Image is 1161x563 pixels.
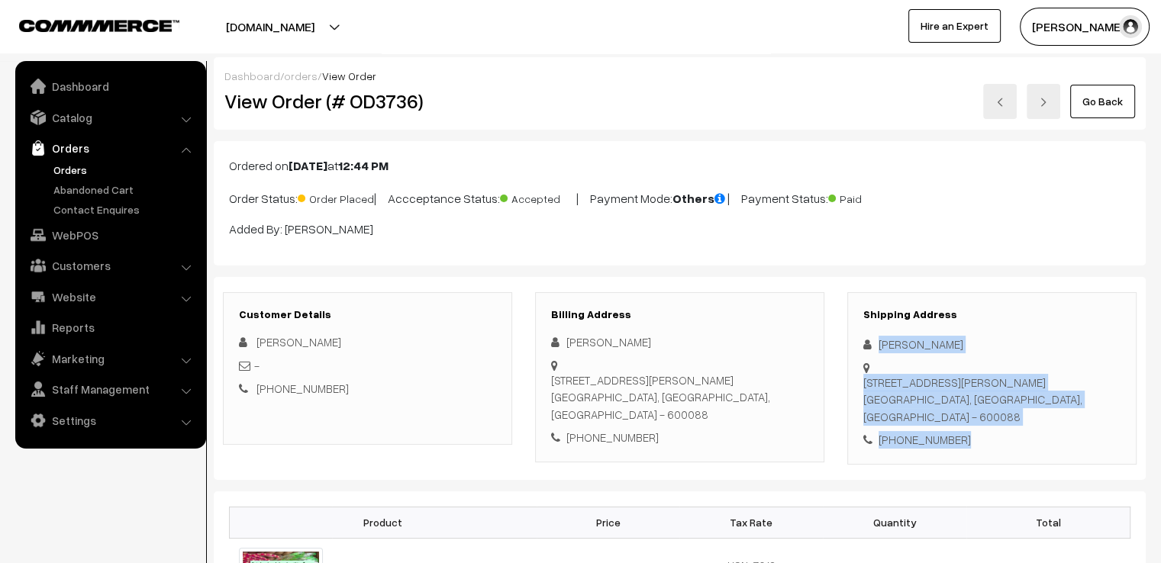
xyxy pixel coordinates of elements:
[173,8,368,46] button: [DOMAIN_NAME]
[230,507,537,538] th: Product
[256,381,349,395] a: [PHONE_NUMBER]
[551,333,808,351] div: [PERSON_NAME]
[1039,98,1048,107] img: right-arrow.png
[500,187,576,207] span: Accepted
[966,507,1130,538] th: Total
[537,507,680,538] th: Price
[322,69,376,82] span: View Order
[863,431,1121,449] div: [PHONE_NUMBER]
[679,507,823,538] th: Tax Rate
[19,283,201,310] a: Website
[863,336,1121,353] div: [PERSON_NAME]
[284,69,318,82] a: orders
[338,158,389,173] b: 12:44 PM
[239,308,496,321] h3: Customer Details
[50,182,201,198] a: Abandoned Cart
[239,357,496,375] div: -
[19,20,179,31] img: COMMMERCE
[256,335,341,349] span: [PERSON_NAME]
[19,72,201,100] a: Dashboard
[1119,15,1142,38] img: user
[229,220,1130,238] p: Added By: [PERSON_NAME]
[19,314,201,341] a: Reports
[995,98,1005,107] img: left-arrow.png
[828,187,905,207] span: Paid
[298,187,374,207] span: Order Placed
[908,9,1001,43] a: Hire an Expert
[551,372,808,423] div: [STREET_ADDRESS][PERSON_NAME] [GEOGRAPHIC_DATA], [GEOGRAPHIC_DATA], [GEOGRAPHIC_DATA] - 600088
[229,187,1130,208] p: Order Status: | Accceptance Status: | Payment Mode: | Payment Status:
[823,507,966,538] th: Quantity
[19,104,201,131] a: Catalog
[19,15,153,34] a: COMMMERCE
[19,407,201,434] a: Settings
[551,429,808,446] div: [PHONE_NUMBER]
[19,134,201,162] a: Orders
[224,68,1135,84] div: / /
[289,158,327,173] b: [DATE]
[1070,85,1135,118] a: Go Back
[19,345,201,372] a: Marketing
[50,201,201,217] a: Contact Enquires
[672,191,727,206] b: Others
[863,374,1121,426] div: [STREET_ADDRESS][PERSON_NAME] [GEOGRAPHIC_DATA], [GEOGRAPHIC_DATA], [GEOGRAPHIC_DATA] - 600088
[50,162,201,178] a: Orders
[224,89,513,113] h2: View Order (# OD3736)
[19,221,201,249] a: WebPOS
[1020,8,1150,46] button: [PERSON_NAME]
[863,308,1121,321] h3: Shipping Address
[551,308,808,321] h3: Billing Address
[19,252,201,279] a: Customers
[229,156,1130,175] p: Ordered on at
[224,69,280,82] a: Dashboard
[19,375,201,403] a: Staff Management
